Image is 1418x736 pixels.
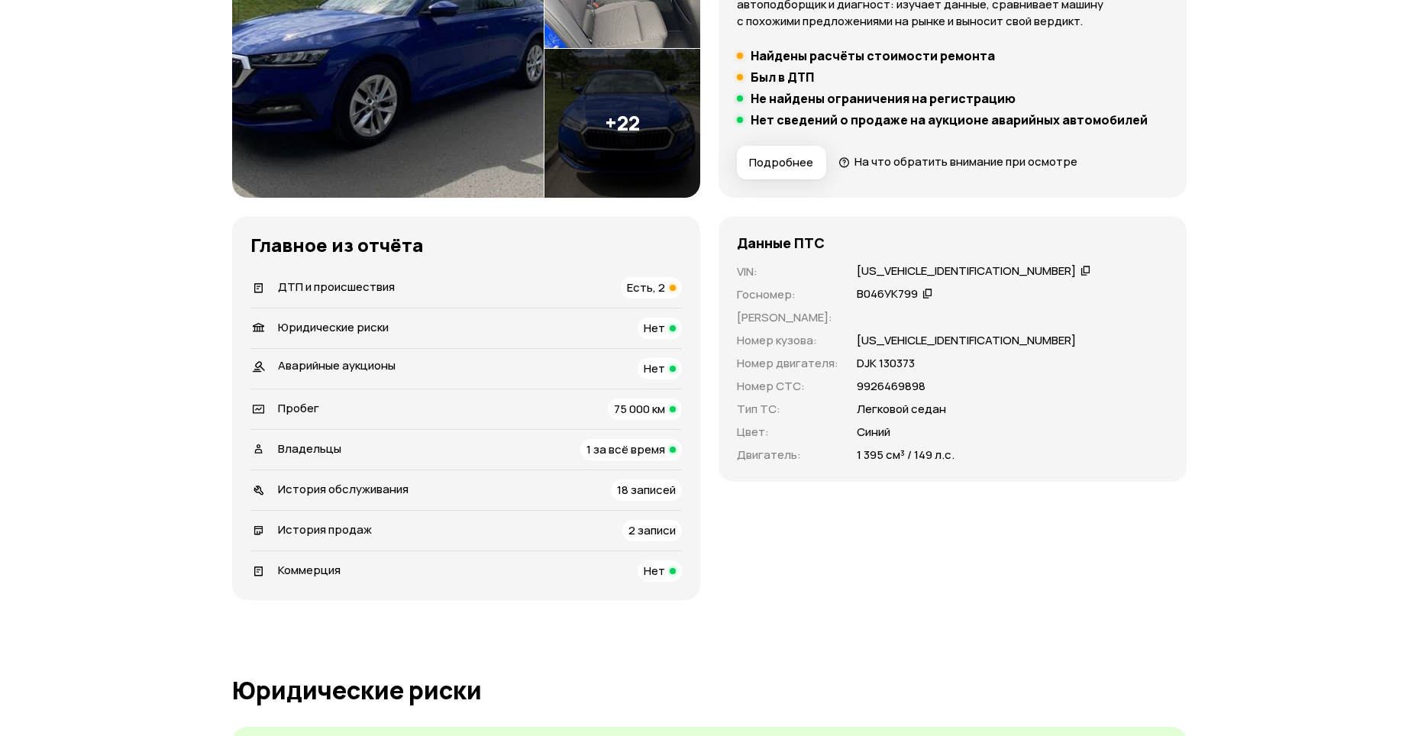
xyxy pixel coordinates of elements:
h1: Юридические риски [232,676,1187,704]
h5: Найдены расчёты стоимости ремонта [751,48,995,63]
h3: Главное из отчёта [250,234,682,256]
span: Юридические риски [278,319,389,335]
p: Номер кузова : [737,332,838,349]
span: ДТП и происшествия [278,279,395,295]
p: Госномер : [737,286,838,303]
span: 1 за всё время [586,441,665,457]
p: Тип ТС : [737,401,838,418]
p: [PERSON_NAME] : [737,309,838,326]
span: 2 записи [628,522,676,538]
span: История обслуживания [278,481,409,497]
span: 18 записей [617,482,676,498]
p: 9926469898 [857,378,925,395]
div: [US_VEHICLE_IDENTIFICATION_NUMBER] [857,263,1076,279]
span: Коммерция [278,562,341,578]
div: В046УК799 [857,286,918,302]
p: [US_VEHICLE_IDENTIFICATION_NUMBER] [857,332,1076,349]
span: Нет [644,360,665,376]
span: 75 000 км [614,401,665,417]
span: История продаж [278,521,372,537]
span: Аварийные аукционы [278,357,396,373]
p: 1 395 см³ / 149 л.с. [857,447,954,463]
p: DJК 130373 [857,355,915,372]
p: Синий [857,424,890,441]
h5: Не найдены ограничения на регистрацию [751,91,1016,106]
p: VIN : [737,263,838,280]
p: Легковой седан [857,401,946,418]
p: Номер двигателя : [737,355,838,372]
span: Владельцы [278,441,341,457]
span: Нет [644,563,665,579]
span: Есть, 2 [627,279,665,295]
a: На что обратить внимание при осмотре [838,153,1078,169]
p: Цвет : [737,424,838,441]
p: Номер СТС : [737,378,838,395]
button: Подробнее [737,146,826,179]
h4: Данные ПТС [737,234,825,251]
span: Нет [644,320,665,336]
span: Пробег [278,400,319,416]
span: Подробнее [749,155,813,170]
span: На что обратить внимание при осмотре [854,153,1077,169]
h5: Нет сведений о продаже на аукционе аварийных автомобилей [751,112,1148,128]
p: Двигатель : [737,447,838,463]
h5: Был в ДТП [751,69,814,85]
